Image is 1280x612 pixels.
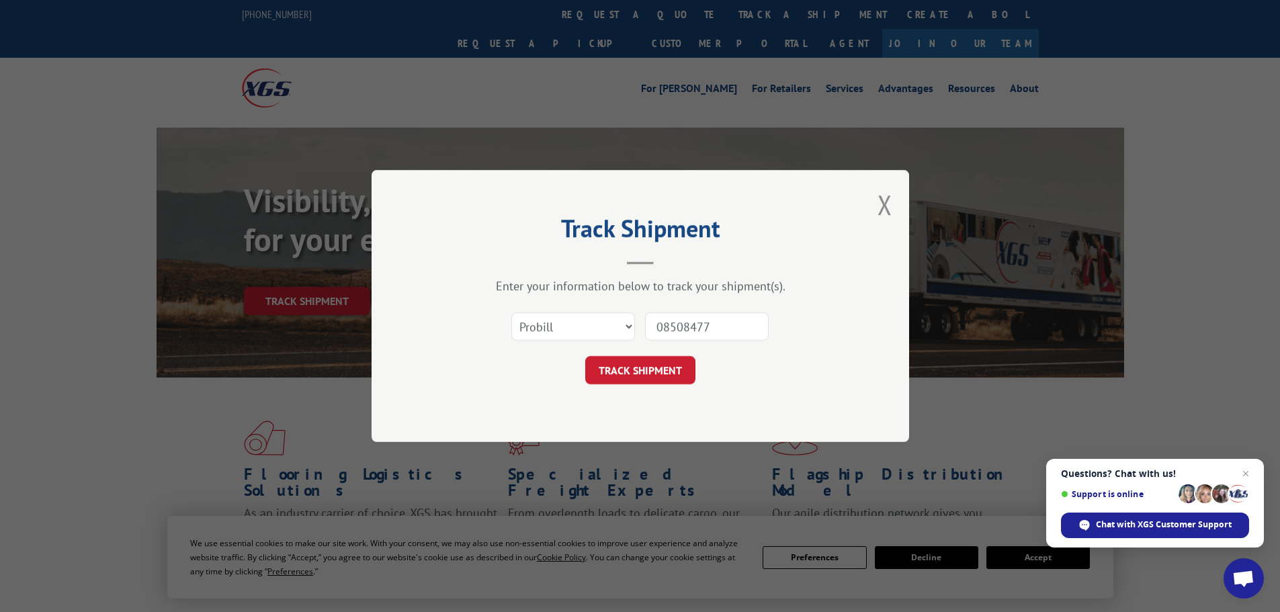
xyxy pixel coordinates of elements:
[1061,489,1174,499] span: Support is online
[439,219,842,245] h2: Track Shipment
[645,312,769,341] input: Number(s)
[439,278,842,294] div: Enter your information below to track your shipment(s).
[1061,513,1249,538] div: Chat with XGS Customer Support
[878,187,892,222] button: Close modal
[1224,558,1264,599] div: Open chat
[1061,468,1249,479] span: Questions? Chat with us!
[1238,466,1254,482] span: Close chat
[585,356,695,384] button: TRACK SHIPMENT
[1096,519,1232,531] span: Chat with XGS Customer Support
